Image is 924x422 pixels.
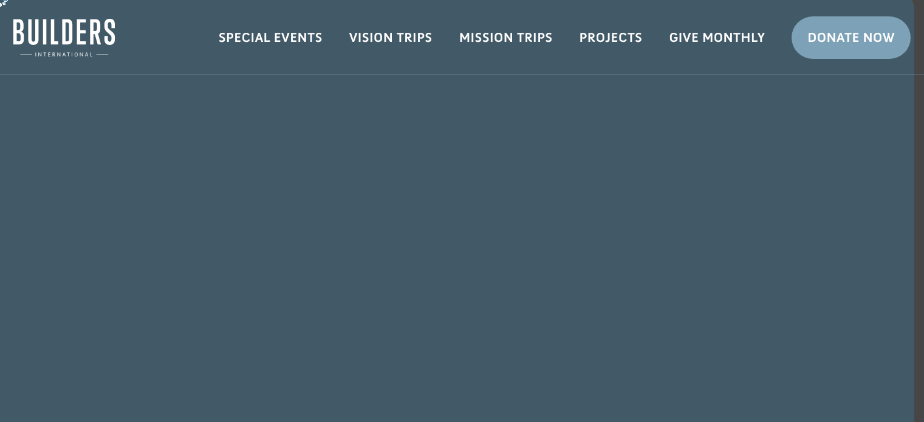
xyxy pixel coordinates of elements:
[655,20,778,55] a: Give Monthly
[566,20,656,55] a: Projects
[205,20,336,55] a: Special Events
[446,20,566,55] a: Mission Trips
[792,16,911,59] a: Donate Now
[13,19,115,56] img: Builders International
[336,20,446,55] a: Vision Trips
